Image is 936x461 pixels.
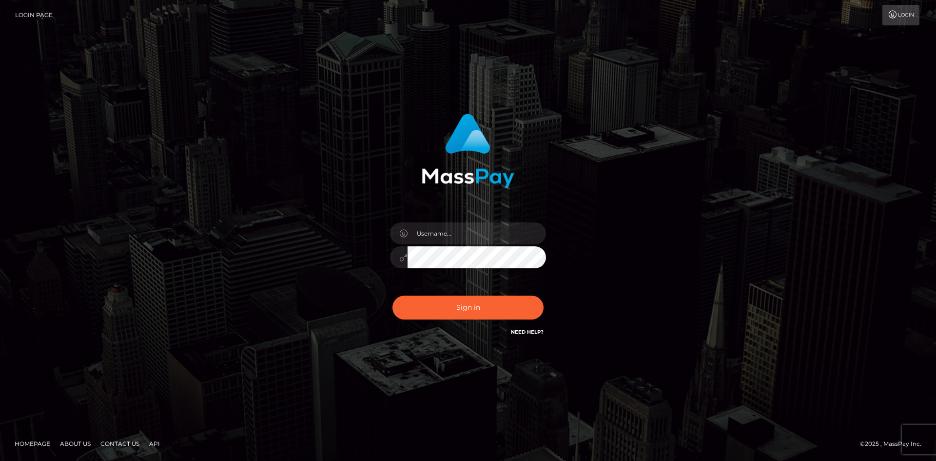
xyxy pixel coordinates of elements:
a: Login [882,5,919,25]
a: About Us [56,436,95,451]
a: API [145,436,164,451]
input: Username... [408,222,546,244]
a: Login Page [15,5,53,25]
div: © 2025 , MassPay Inc. [860,439,929,449]
a: Need Help? [511,329,544,335]
img: MassPay Login [422,114,514,188]
button: Sign in [392,296,544,320]
a: Contact Us [97,436,143,451]
a: Homepage [11,436,54,451]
